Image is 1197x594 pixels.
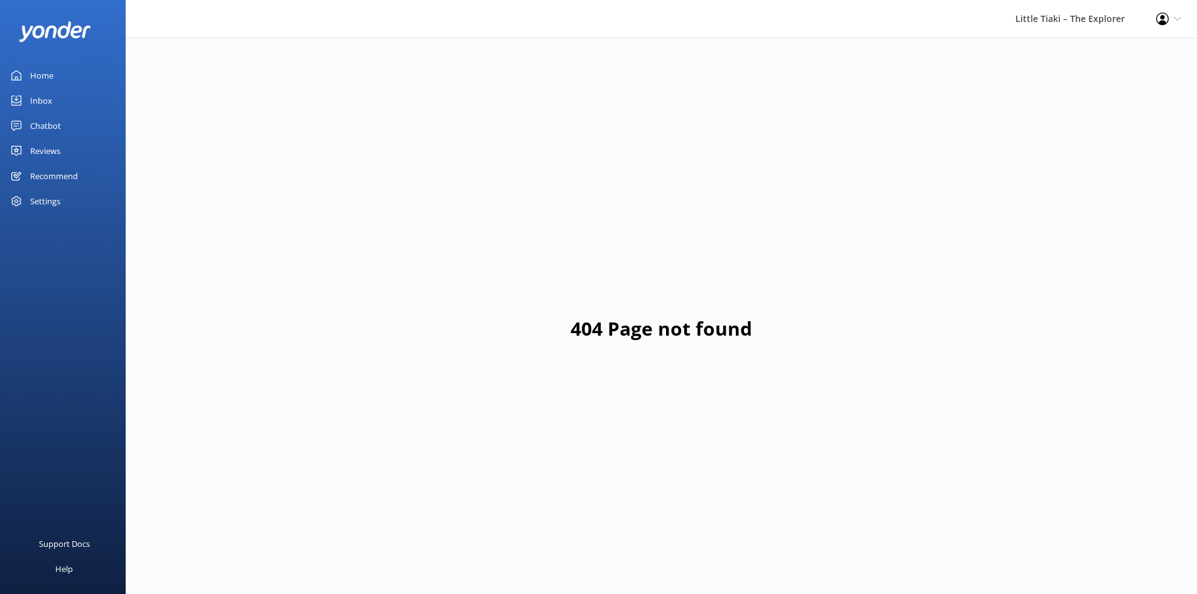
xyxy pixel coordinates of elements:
[571,314,752,344] h1: 404 Page not found
[30,189,60,214] div: Settings
[30,88,52,113] div: Inbox
[39,531,90,556] div: Support Docs
[30,63,53,88] div: Home
[55,556,73,581] div: Help
[30,163,78,189] div: Recommend
[30,138,60,163] div: Reviews
[19,21,91,42] img: yonder-white-logo.png
[30,113,61,138] div: Chatbot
